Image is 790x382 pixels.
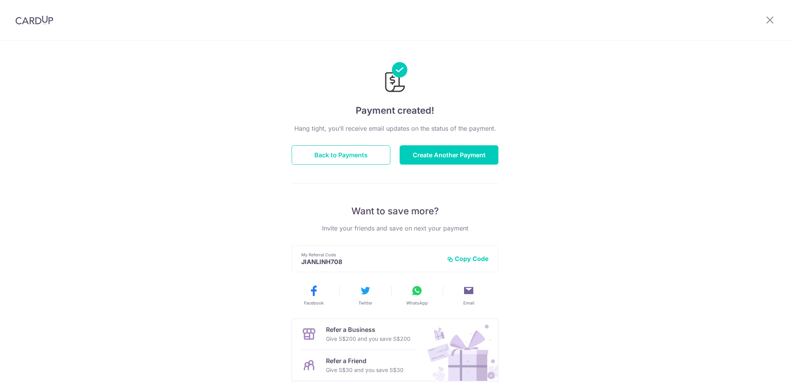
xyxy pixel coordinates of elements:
[463,300,474,306] span: Email
[343,284,388,306] button: Twitter
[291,284,336,306] button: Facebook
[326,365,403,375] p: Give S$30 and you save S$30
[400,145,498,165] button: Create Another Payment
[292,104,498,118] h4: Payment created!
[292,205,498,217] p: Want to save more?
[447,255,489,263] button: Copy Code
[394,284,440,306] button: WhatsApp
[406,300,428,306] span: WhatsApp
[301,258,441,266] p: JIANLINH708
[292,145,390,165] button: Back to Payments
[301,252,441,258] p: My Referral Code
[15,15,53,25] img: CardUp
[326,334,410,343] p: Give S$200 and you save S$200
[292,224,498,233] p: Invite your friends and save on next your payment
[420,319,498,381] img: Refer
[304,300,324,306] span: Facebook
[326,356,403,365] p: Refer a Friend
[383,62,407,94] img: Payments
[446,284,491,306] button: Email
[358,300,372,306] span: Twitter
[292,124,498,133] p: Hang tight, you’ll receive email updates on the status of the payment.
[326,325,410,334] p: Refer a Business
